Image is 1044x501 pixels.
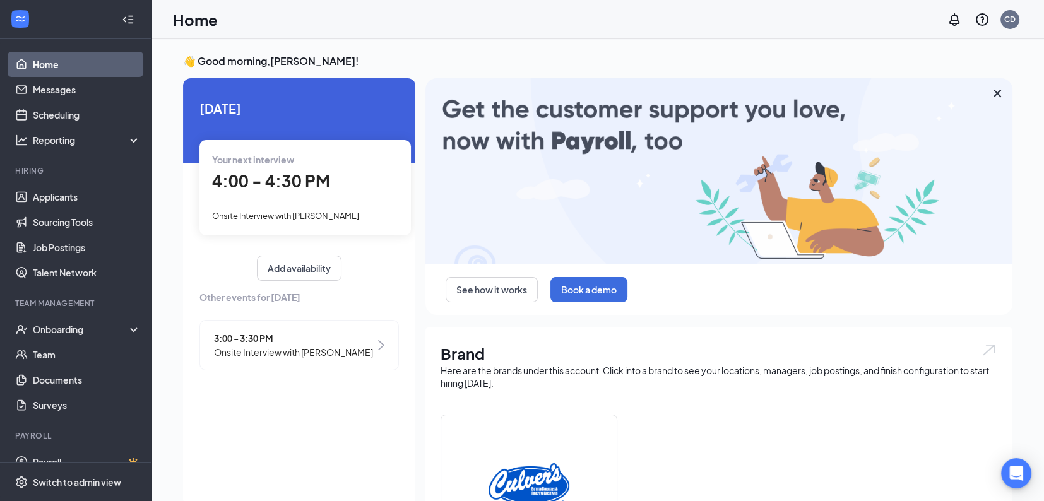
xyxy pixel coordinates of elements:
a: Home [33,52,141,77]
div: Onboarding [33,323,130,336]
svg: WorkstreamLogo [14,13,27,25]
a: PayrollCrown [33,449,141,474]
svg: QuestionInfo [975,12,990,27]
span: Other events for [DATE] [199,290,399,304]
div: CD [1004,14,1016,25]
svg: Collapse [122,13,134,26]
button: Add availability [257,256,341,281]
svg: Analysis [15,134,28,146]
img: open.6027fd2a22e1237b5b06.svg [981,343,997,357]
button: Book a demo [550,277,627,302]
div: Team Management [15,298,138,309]
div: Reporting [33,134,141,146]
a: Applicants [33,184,141,209]
span: Onsite Interview with [PERSON_NAME] [214,345,373,359]
svg: Settings [15,476,28,488]
svg: Notifications [947,12,962,27]
div: Open Intercom Messenger [1001,458,1031,488]
a: Job Postings [33,235,141,260]
a: Team [33,342,141,367]
svg: Cross [990,86,1005,101]
h3: 👋 Good morning, [PERSON_NAME] ! [183,54,1012,68]
h1: Home [173,9,218,30]
img: payroll-large.gif [425,78,1012,264]
div: Hiring [15,165,138,176]
span: 3:00 - 3:30 PM [214,331,373,345]
a: Messages [33,77,141,102]
svg: UserCheck [15,323,28,336]
span: [DATE] [199,98,399,118]
a: Documents [33,367,141,392]
a: Sourcing Tools [33,209,141,235]
h1: Brand [441,343,997,364]
div: Switch to admin view [33,476,121,488]
span: Your next interview [212,154,294,165]
a: Talent Network [33,260,141,285]
button: See how it works [446,277,538,302]
span: 4:00 - 4:30 PM [212,170,330,191]
a: Scheduling [33,102,141,127]
a: Surveys [33,392,141,418]
div: Here are the brands under this account. Click into a brand to see your locations, managers, job p... [441,364,997,389]
div: Payroll [15,430,138,441]
span: Onsite Interview with [PERSON_NAME] [212,211,359,221]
